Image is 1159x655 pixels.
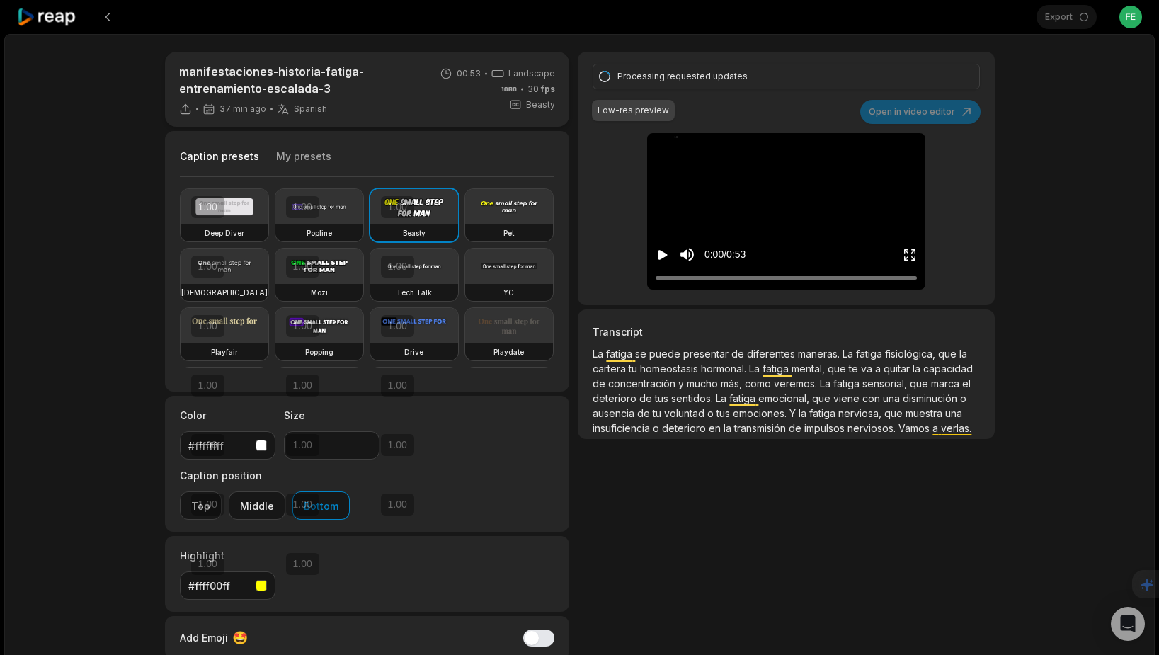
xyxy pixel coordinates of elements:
span: de [593,377,608,389]
span: cartera [593,363,629,375]
span: presentar [683,348,731,360]
span: tu [629,363,640,375]
h3: Transcript [593,324,979,339]
span: insuficiencia [593,422,653,434]
h3: Beasty [403,227,426,239]
span: te [849,363,861,375]
span: de [789,422,804,434]
span: de [639,392,655,404]
span: con [862,392,883,404]
span: 🤩 [232,628,248,647]
span: que [828,363,849,375]
span: Y [789,407,799,419]
span: diferentes [747,348,798,360]
span: La [593,348,606,360]
span: fps [541,84,555,94]
span: fatiga [763,363,792,375]
span: deterioro [662,422,709,434]
span: disminución [903,392,960,404]
h3: Tech Talk [396,287,432,298]
h3: Deep Diver [205,227,244,239]
label: Color [180,408,275,423]
span: transmisión [734,422,789,434]
span: la [959,348,967,360]
span: la [724,422,734,434]
span: que [938,348,959,360]
span: 00:53 [457,67,481,80]
span: puede [649,348,683,360]
span: 37 min ago [219,103,266,115]
span: más, [721,377,745,389]
span: emocional, [758,392,812,404]
h3: [DEMOGRAPHIC_DATA] [181,287,268,298]
h3: Playdate [493,346,524,358]
label: Highlight [180,548,275,563]
span: Beasty [526,98,555,111]
button: Top [180,491,222,520]
span: maneras. [798,348,843,360]
h3: YC [503,287,514,298]
div: 0:00 / 0:53 [704,247,746,262]
span: emociones. [733,407,789,419]
span: nerviosos. [847,422,898,434]
p: manifestaciones-historia-fatiga-entrenamiento-escalada-3 [179,63,423,97]
label: Caption position [180,468,350,483]
span: de [731,348,747,360]
span: mucho [687,377,721,389]
span: fatiga [856,348,885,360]
button: Play video [656,241,670,268]
span: fatiga [833,377,862,389]
h3: Playfair [211,346,238,358]
div: Processing requested updates [617,70,950,83]
span: la [799,407,809,419]
span: una [883,392,903,404]
span: nerviosa, [838,407,884,419]
button: Caption presets [180,149,259,177]
span: concentración [608,377,678,389]
span: deterioro [593,392,639,404]
h3: Popline [307,227,332,239]
h3: Mozi [311,287,328,298]
button: Mute sound [678,246,696,263]
span: a [875,363,884,375]
span: muestra [906,407,945,419]
span: hormonal. [701,363,749,375]
span: verlas. [941,422,971,434]
div: #ffffffff [188,438,250,453]
span: la [913,363,923,375]
span: veremos. [774,377,820,389]
span: como [745,377,774,389]
h3: Popping [305,346,333,358]
span: de [637,407,653,419]
span: que [910,377,931,389]
span: La [820,377,833,389]
span: fatiga [809,407,838,419]
span: tus [655,392,671,404]
h3: Drive [404,346,423,358]
span: La [843,348,856,360]
span: a [932,422,941,434]
div: #ffff00ff [188,579,250,593]
span: marca [931,377,962,389]
span: Vamos [898,422,932,434]
span: La [716,392,729,404]
span: una [945,407,962,419]
span: o [960,392,966,404]
span: tu [653,407,664,419]
span: impulsos [804,422,847,434]
button: Middle [229,491,285,520]
span: Add Emoji [180,630,228,645]
span: que [884,407,906,419]
span: ausencia [593,407,637,419]
span: el [962,377,971,389]
span: mental, [792,363,828,375]
span: o [707,407,716,419]
span: y [678,377,687,389]
span: en [709,422,724,434]
span: va [861,363,875,375]
span: voluntad [664,407,707,419]
button: Bottom [292,491,350,520]
span: sentidos. [671,392,716,404]
label: Size [284,408,379,423]
span: o [653,422,662,434]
